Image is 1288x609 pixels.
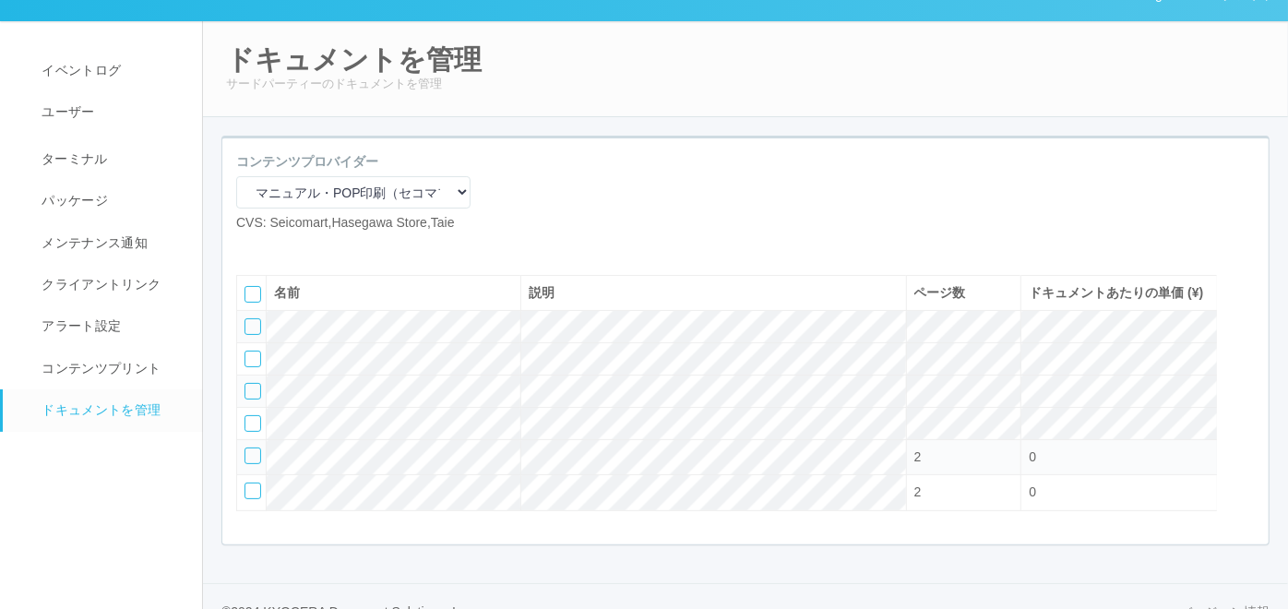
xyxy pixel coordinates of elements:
a: イベントログ [3,50,219,91]
a: クライアントリンク [3,264,219,305]
span: メンテナンス通知 [37,235,148,250]
a: コンテンツプリント [3,348,219,389]
h2: ドキュメントを管理 [226,44,1265,75]
div: 名前 [274,283,513,303]
a: パッケージ [3,180,219,221]
div: 下に移動 [1232,344,1259,381]
div: 上に移動 [1232,307,1259,344]
span: アラート設定 [37,318,121,333]
div: 最下部に移動 [1232,381,1259,418]
a: ターミナル [3,134,219,180]
span: 2 [914,449,922,464]
div: 説明 [529,283,899,303]
div: 最上部に移動 [1232,270,1259,307]
span: コンテンツプリント [37,361,161,376]
p: サードパーティーのドキュメントを管理 [226,75,1265,93]
span: CVS: Seicomart,Hasegawa Store,Taie [236,215,455,230]
span: ターミナル [37,151,108,166]
span: イベントログ [37,63,121,78]
a: アラート設定 [3,305,219,347]
span: 2 [914,484,922,499]
span: 0 [1029,484,1036,499]
a: ドキュメントを管理 [3,389,219,431]
div: ドキュメントあたりの単価 (¥) [1029,283,1210,303]
span: クライアントリンク [37,277,161,292]
span: 0 [1029,449,1036,464]
div: ページ数 [914,283,1014,303]
span: パッケージ [37,193,108,208]
label: コンテンツプロバイダー [236,152,378,172]
span: ドキュメントを管理 [37,402,161,417]
a: メンテナンス通知 [3,222,219,264]
a: ユーザー [3,91,219,133]
span: ユーザー [37,104,94,119]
